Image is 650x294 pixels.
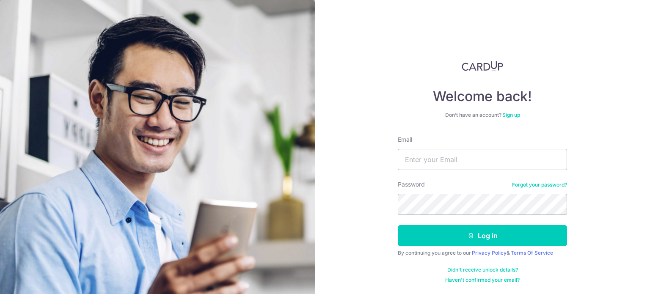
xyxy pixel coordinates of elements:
div: Don’t have an account? [398,112,567,118]
label: Email [398,135,412,144]
a: Sign up [502,112,520,118]
div: By continuing you agree to our & [398,250,567,256]
img: CardUp Logo [462,61,503,71]
a: Haven't confirmed your email? [445,277,520,283]
button: Log in [398,225,567,246]
a: Privacy Policy [472,250,507,256]
label: Password [398,180,425,189]
a: Terms Of Service [511,250,553,256]
a: Forgot your password? [512,181,567,188]
input: Enter your Email [398,149,567,170]
a: Didn't receive unlock details? [447,267,518,273]
h4: Welcome back! [398,88,567,105]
